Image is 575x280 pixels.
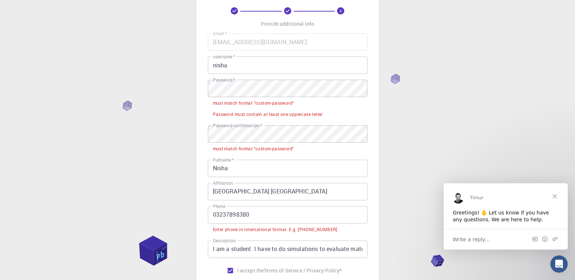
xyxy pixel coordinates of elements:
label: Phone [213,203,225,209]
label: Email [213,30,227,37]
div: Enter phone in international format. E.g. [PHONE_NUMBER] [213,226,337,233]
iframe: Intercom live chat [550,255,568,273]
label: username [213,54,235,60]
label: Affiliation [213,180,233,186]
iframe: Intercom live chat message [444,183,568,250]
label: Fullname [213,157,234,163]
div: must match format "custom-password" [213,145,294,152]
a: Terms of Service / Privacy Policy* [264,267,342,274]
div: must match format "custom-password" [213,100,294,107]
label: Description [213,238,236,244]
label: Password [213,77,235,83]
p: Provide additional info [261,20,314,28]
p: Terms of Service / Privacy Policy * [264,267,342,274]
text: 3 [340,8,342,13]
div: Password must contain at least one uppercase letter [213,111,323,118]
span: I accept the [237,267,264,274]
label: Password confirmation [213,122,262,129]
